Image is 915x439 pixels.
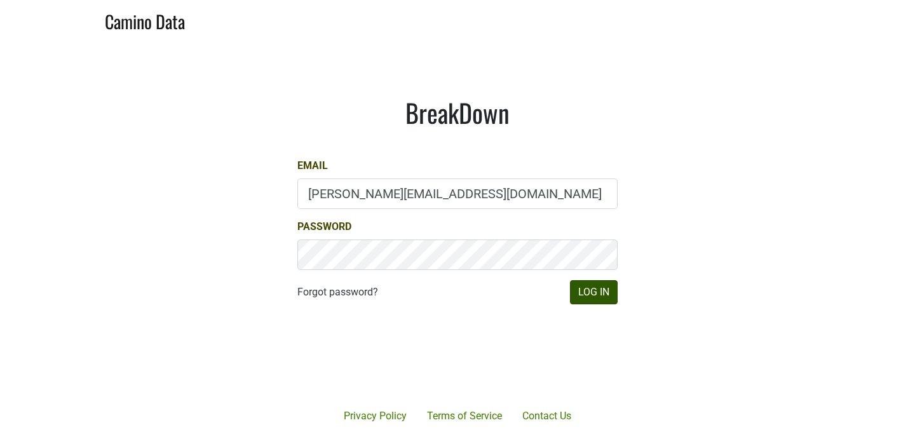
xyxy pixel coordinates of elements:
label: Password [297,219,351,234]
h1: BreakDown [297,97,618,128]
label: Email [297,158,328,173]
a: Privacy Policy [334,403,417,429]
a: Contact Us [512,403,581,429]
a: Camino Data [105,5,185,35]
a: Forgot password? [297,285,378,300]
button: Log In [570,280,618,304]
a: Terms of Service [417,403,512,429]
